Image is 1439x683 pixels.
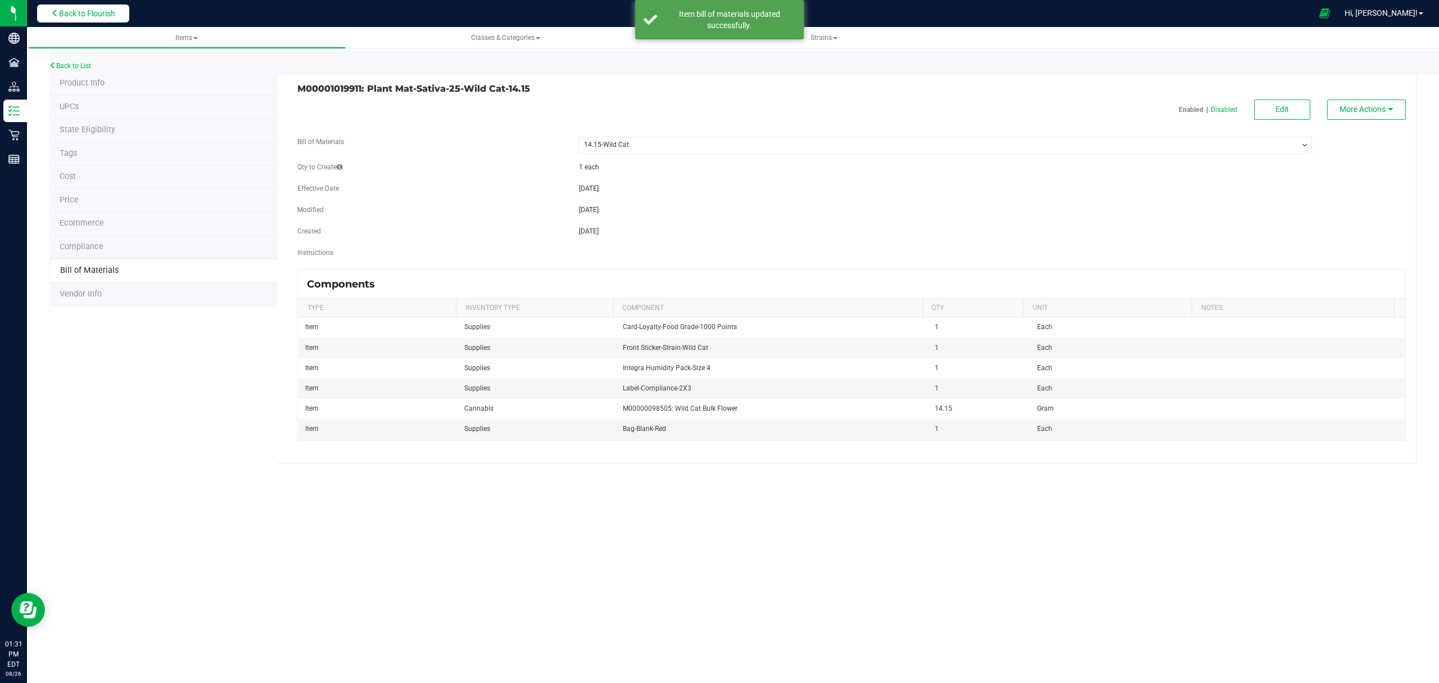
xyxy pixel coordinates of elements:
[1037,384,1052,392] span: Each
[297,137,344,147] label: Bill of Materials
[1254,100,1310,120] button: Edit
[8,154,20,165] inline-svg: Reports
[60,172,76,181] span: Cost
[297,226,321,236] label: Created
[935,384,939,392] span: 1
[1037,344,1052,352] span: Each
[464,405,494,412] span: Cannabis
[1023,299,1192,318] th: Unit
[623,344,708,352] span: Front Sticker-Strain-Wild Cat
[935,425,939,433] span: 1
[60,289,102,299] span: Vendor Info
[1192,299,1394,318] th: Notes
[8,81,20,92] inline-svg: Distribution
[298,299,456,318] th: Type
[37,5,129,23] button: Back to Flourish
[1211,105,1237,115] p: Disabled
[1037,405,1054,412] span: Gram
[337,163,342,171] span: The quantity of the item or item variation expected to be created from the component quantities e...
[935,405,952,412] span: 14.15
[1037,364,1052,372] span: Each
[1037,323,1052,331] span: Each
[935,323,939,331] span: 1
[663,8,795,31] div: Item bill of materials updated successfully.
[464,425,490,433] span: Supplies
[60,149,77,158] span: Tag
[811,34,838,42] span: Strains
[5,669,22,678] p: 08/26
[464,344,490,352] span: Supplies
[1340,105,1386,114] span: More Actions
[60,218,104,228] span: Ecommerce
[8,33,20,44] inline-svg: Company
[305,323,319,331] span: Item
[297,183,339,194] label: Effective Date
[305,384,319,392] span: Item
[307,278,383,290] div: Components
[623,323,737,331] span: Card-Loyalty-Food Grade-1000 Points
[8,105,20,116] inline-svg: Inventory
[623,364,711,372] span: Integra Humidity Pack-Size 4
[1203,105,1211,115] span: |
[579,185,599,192] span: [DATE]
[456,299,613,318] th: Inventory Type
[60,102,79,111] span: Tag
[579,227,599,235] span: [DATE]
[8,129,20,141] inline-svg: Retail
[464,384,490,392] span: Supplies
[11,593,45,627] iframe: Resource center
[60,125,115,134] span: Tag
[935,344,939,352] span: 1
[297,248,333,258] label: Instructions
[297,205,324,215] label: Modified
[60,78,105,88] span: Product Info
[623,384,691,392] span: Label-Compliance-2X3
[60,195,79,205] span: Price
[297,162,342,172] label: Qty to Create
[59,9,115,18] span: Back to Flourish
[305,364,319,372] span: Item
[305,425,319,433] span: Item
[1327,100,1406,120] button: More Actions
[471,34,540,42] span: Classes & Categories
[5,639,22,669] p: 01:31 PM EDT
[297,84,843,94] h3: M00001019911: Plant Mat-Sativa-25-Wild Cat-14.15
[1345,8,1418,17] span: Hi, [PERSON_NAME]!
[464,364,490,372] span: Supplies
[60,242,103,251] span: Compliance
[60,266,119,275] span: Bill of Materials
[8,57,20,68] inline-svg: Facilities
[1037,425,1052,433] span: Each
[623,425,666,433] span: Bag-Blank-Red
[305,405,319,412] span: Item
[464,323,490,331] span: Supplies
[49,62,91,70] a: Back to List
[613,299,922,318] th: Component
[922,299,1024,318] th: Qty
[1312,2,1337,24] span: Open Ecommerce Menu
[935,364,939,372] span: 1
[579,206,599,214] span: [DATE]
[305,344,319,352] span: Item
[1275,105,1289,114] span: Edit
[623,405,737,412] span: M00000098505: Wild Cat Bulk Flower
[579,163,599,171] span: 1 each
[175,34,198,42] span: Items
